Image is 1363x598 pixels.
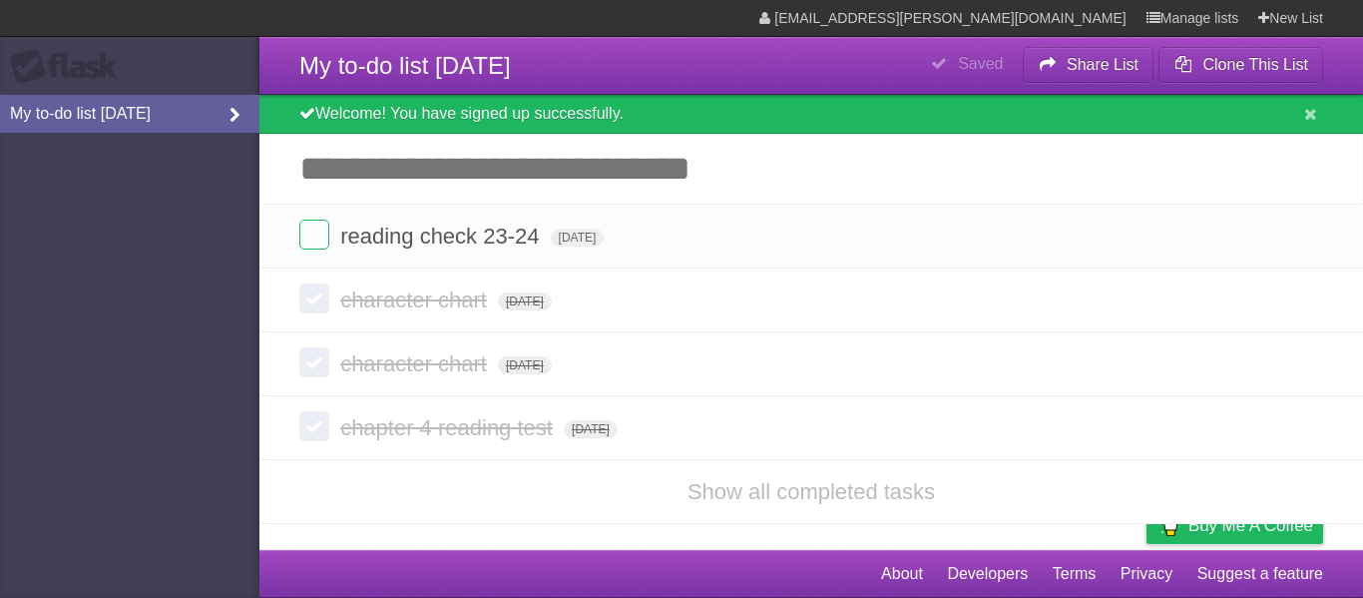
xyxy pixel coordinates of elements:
span: [DATE] [498,293,552,310]
b: Clone This List [1202,56,1308,73]
span: My to-do list [DATE] [299,52,511,79]
div: Flask [10,49,130,85]
a: Terms [1053,555,1097,593]
span: Buy me a coffee [1188,508,1313,543]
a: Privacy [1121,555,1172,593]
span: chapter 4 reading test [340,415,558,440]
a: Show all completed tasks [687,479,935,504]
a: Buy me a coffee [1146,507,1323,544]
span: reading check 23-24 [340,224,544,249]
label: Done [299,284,329,313]
label: Done [299,220,329,250]
label: Done [299,347,329,377]
img: Buy me a coffee [1156,508,1183,542]
a: Developers [947,555,1028,593]
button: Share List [1023,47,1154,83]
a: Suggest a feature [1197,555,1323,593]
label: Done [299,411,329,441]
b: Saved [958,55,1003,72]
a: About [881,555,923,593]
div: Welcome! You have signed up successfully. [259,95,1363,134]
span: character chart [340,288,492,312]
span: [DATE] [551,229,605,247]
span: character chart [340,351,492,376]
span: [DATE] [564,420,618,438]
span: [DATE] [498,356,552,374]
button: Clone This List [1158,47,1323,83]
b: Share List [1067,56,1138,73]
